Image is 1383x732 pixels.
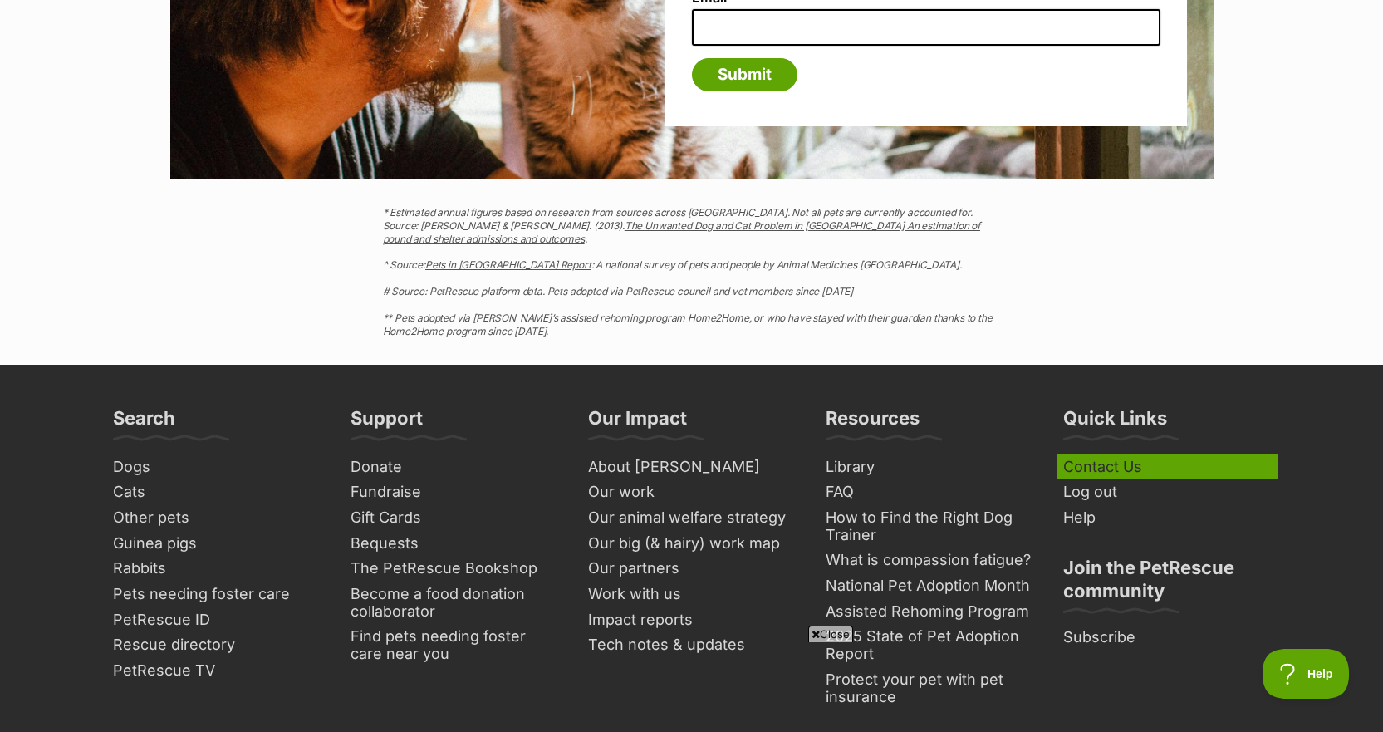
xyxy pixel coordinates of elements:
a: Pets in [GEOGRAPHIC_DATA] Report [425,258,591,271]
a: The Unwanted Dog and Cat Problem in [GEOGRAPHIC_DATA] An estimation of pound and shelter admissio... [383,219,981,245]
a: Become a food donation collaborator [344,582,565,624]
h3: Join the PetRescue community [1063,556,1271,612]
h3: Search [113,406,175,440]
p: ** Pets adopted via [PERSON_NAME]’s assisted rehoming program Home2Home, or who have stayed with ... [383,312,1001,338]
span: Close [808,626,853,642]
a: 2025 State of Pet Adoption Report [819,624,1040,666]
a: Our animal welfare strategy [581,505,802,531]
a: Our partners [581,556,802,582]
h3: Our Impact [588,406,687,440]
iframe: Advertisement [289,649,1095,724]
a: Other pets [106,505,327,531]
a: PetRescue ID [106,607,327,633]
a: Fundraise [344,479,565,505]
a: Rabbits [106,556,327,582]
a: Our work [581,479,802,505]
a: FAQ [819,479,1040,505]
a: Log out [1057,479,1278,505]
a: How to Find the Right Dog Trainer [819,505,1040,548]
a: Subscribe [1057,625,1278,651]
a: What is compassion fatigue? [819,548,1040,573]
input: Submit [692,58,797,91]
h3: Quick Links [1063,406,1167,440]
a: Donate [344,454,565,480]
a: Bequests [344,531,565,557]
a: Rescue directory [106,632,327,658]
a: Dogs [106,454,327,480]
h3: Resources [826,406,920,440]
a: Find pets needing foster care near you [344,624,565,666]
a: Guinea pigs [106,531,327,557]
a: Help [1057,505,1278,531]
a: Tech notes & updates [581,632,802,658]
h3: Support [351,406,423,440]
a: Gift Cards [344,505,565,531]
p: ^ Source: : A national survey of pets and people by Animal Medicines [GEOGRAPHIC_DATA]. [383,258,1001,272]
a: Impact reports [581,607,802,633]
a: National Pet Adoption Month [819,573,1040,599]
a: Cats [106,479,327,505]
a: Assisted Rehoming Program [819,599,1040,625]
a: The PetRescue Bookshop [344,556,565,582]
a: Pets needing foster care [106,582,327,607]
iframe: Help Scout Beacon - Open [1263,649,1350,699]
p: * Estimated annual figures based on research from sources across [GEOGRAPHIC_DATA]. Not all pets ... [383,206,1001,246]
a: Contact Us [1057,454,1278,480]
a: Work with us [581,582,802,607]
a: PetRescue TV [106,658,327,684]
p: # Source: PetRescue platform data. Pets adopted via PetRescue council and vet members since [DATE] [383,285,1001,298]
a: About [PERSON_NAME] [581,454,802,480]
a: Library [819,454,1040,480]
a: Our big (& hairy) work map [581,531,802,557]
